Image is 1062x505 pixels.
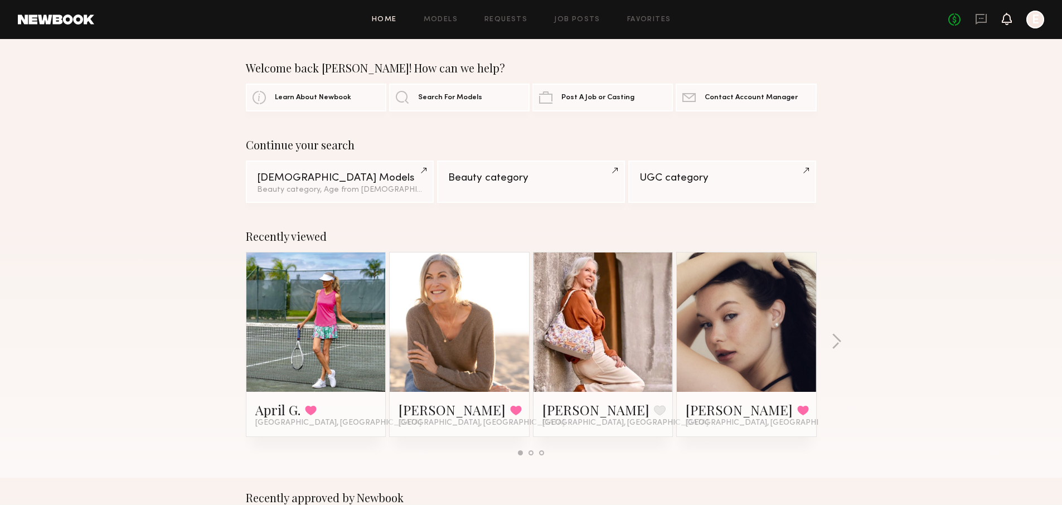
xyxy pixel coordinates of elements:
[246,491,817,504] div: Recently approved by Newbook
[275,94,351,101] span: Learn About Newbook
[705,94,798,101] span: Contact Account Manager
[255,419,421,428] span: [GEOGRAPHIC_DATA], [GEOGRAPHIC_DATA]
[554,16,600,23] a: Job Posts
[246,61,817,75] div: Welcome back [PERSON_NAME]! How can we help?
[399,419,565,428] span: [GEOGRAPHIC_DATA], [GEOGRAPHIC_DATA]
[246,138,817,152] div: Continue your search
[676,84,816,111] a: Contact Account Manager
[561,94,634,101] span: Post A Job or Casting
[424,16,458,23] a: Models
[372,16,397,23] a: Home
[484,16,527,23] a: Requests
[448,173,614,183] div: Beauty category
[389,84,530,111] a: Search For Models
[418,94,482,101] span: Search For Models
[257,173,423,183] div: [DEMOGRAPHIC_DATA] Models
[1026,11,1044,28] a: E
[628,161,816,203] a: UGC category
[627,16,671,23] a: Favorites
[437,161,625,203] a: Beauty category
[542,401,649,419] a: [PERSON_NAME]
[399,401,506,419] a: [PERSON_NAME]
[246,230,817,243] div: Recently viewed
[686,419,852,428] span: [GEOGRAPHIC_DATA], [GEOGRAPHIC_DATA]
[257,186,423,194] div: Beauty category, Age from [DEMOGRAPHIC_DATA].
[542,419,709,428] span: [GEOGRAPHIC_DATA], [GEOGRAPHIC_DATA]
[246,84,386,111] a: Learn About Newbook
[246,161,434,203] a: [DEMOGRAPHIC_DATA] ModelsBeauty category, Age from [DEMOGRAPHIC_DATA].
[532,84,673,111] a: Post A Job or Casting
[255,401,300,419] a: April G.
[686,401,793,419] a: [PERSON_NAME]
[639,173,805,183] div: UGC category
